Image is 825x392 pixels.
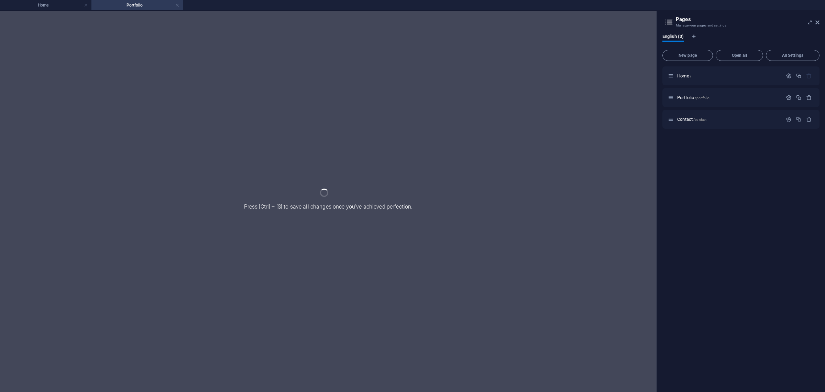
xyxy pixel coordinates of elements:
div: Settings [786,116,792,122]
span: English (3) [662,32,684,42]
span: New page [665,53,710,57]
span: Click to open page [677,95,709,100]
div: Duplicate [796,95,802,100]
h4: Portfolio [91,1,183,9]
div: Duplicate [796,73,802,79]
span: /contact [693,118,706,121]
div: Remove [806,116,812,122]
button: All Settings [766,50,819,61]
span: /portfolio [695,96,709,100]
h2: Pages [676,16,819,22]
div: Home/ [675,74,782,78]
div: Contact/contact [675,117,782,121]
div: The startpage cannot be deleted [806,73,812,79]
div: Settings [786,95,792,100]
h3: Manage your pages and settings [676,22,806,29]
span: Open all [719,53,760,57]
span: All Settings [769,53,816,57]
span: Click to open page [677,117,706,122]
div: Remove [806,95,812,100]
div: Language Tabs [662,34,819,47]
button: Open all [716,50,763,61]
button: New page [662,50,713,61]
div: Settings [786,73,792,79]
div: Duplicate [796,116,802,122]
div: Portfolio/portfolio [675,95,782,100]
span: Click to open page [677,73,691,78]
span: / [690,74,691,78]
